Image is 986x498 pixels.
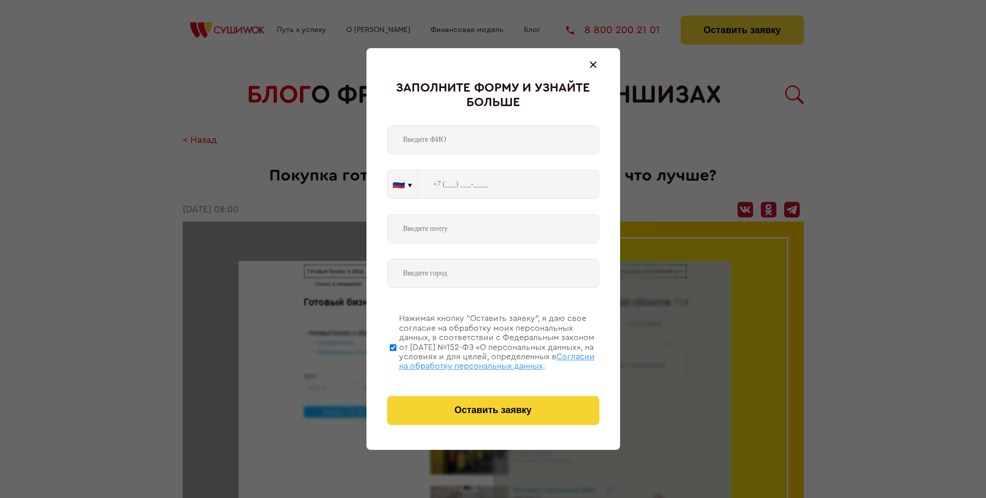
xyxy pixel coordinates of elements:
input: Введите почту [387,214,599,243]
input: Введите ФИО [387,125,599,154]
input: Введите город [387,259,599,288]
div: Нажимая кнопку “Оставить заявку”, я даю свое согласие на обработку моих персональных данных, в со... [399,314,599,371]
div: Заполните форму и узнайте больше [387,81,599,110]
input: +7 (___) ___-____ [418,170,599,199]
button: 🇷🇺 [388,170,417,198]
span: Согласии на обработку персональных данных [399,353,595,370]
button: Оставить заявку [387,396,599,425]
